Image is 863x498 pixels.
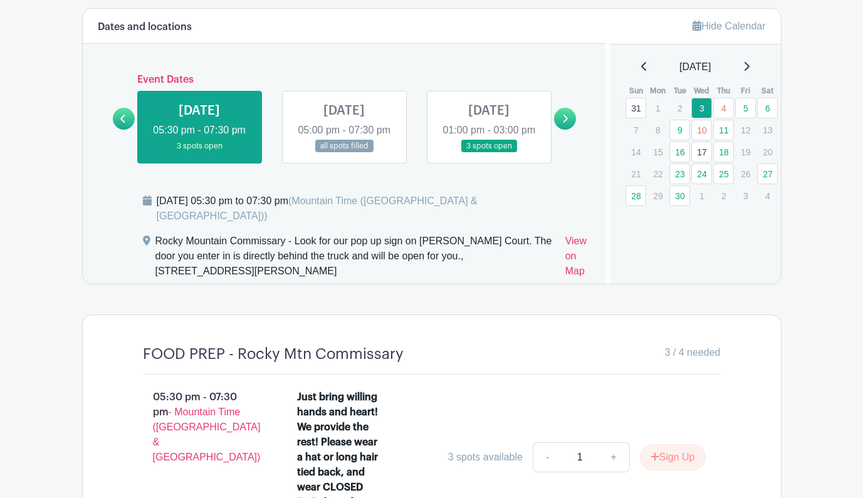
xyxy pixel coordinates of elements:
p: 29 [647,186,668,205]
a: 11 [713,120,734,140]
p: 3 [735,186,756,205]
p: 22 [647,164,668,184]
th: Tue [669,85,691,97]
span: [DATE] [679,60,711,75]
a: 18 [713,142,734,162]
a: 31 [625,98,646,118]
a: 27 [757,163,778,184]
p: 05:30 pm - 07:30 pm [123,385,278,470]
div: Rocky Mountain Commissary - Look for our pop up sign on [PERSON_NAME] Court. The door you enter i... [155,234,555,284]
p: 2 [713,186,734,205]
th: Thu [713,85,735,97]
th: Sat [756,85,778,97]
a: 10 [691,120,712,140]
p: 2 [669,98,690,118]
h6: Event Dates [135,74,555,86]
p: 1 [647,98,668,118]
h4: FOOD PREP - Rocky Mtn Commissary [143,345,404,363]
p: 1 [691,186,712,205]
a: 17 [691,142,712,162]
span: 3 / 4 needed [665,345,721,360]
a: 6 [757,98,778,118]
a: 16 [669,142,690,162]
span: (Mountain Time ([GEOGRAPHIC_DATA] & [GEOGRAPHIC_DATA])) [157,195,478,221]
a: 3 [691,98,712,118]
th: Mon [647,85,669,97]
a: 4 [713,98,734,118]
p: 21 [625,164,646,184]
a: 9 [669,120,690,140]
span: - Mountain Time ([GEOGRAPHIC_DATA] & [GEOGRAPHIC_DATA]) [153,407,261,462]
p: 15 [647,142,668,162]
th: Fri [735,85,756,97]
div: [DATE] 05:30 pm to 07:30 pm [157,194,592,224]
a: 24 [691,163,712,184]
p: 4 [757,186,778,205]
th: Sun [625,85,647,97]
a: + [598,442,629,472]
a: - [533,442,562,472]
p: 26 [735,164,756,184]
p: 8 [647,120,668,140]
a: Hide Calendar [693,21,765,31]
a: 23 [669,163,690,184]
p: 7 [625,120,646,140]
p: 20 [757,142,778,162]
a: View on Map [565,234,591,284]
p: 19 [735,142,756,162]
a: 5 [735,98,756,118]
a: 28 [625,185,646,206]
a: 30 [669,185,690,206]
p: 14 [625,142,646,162]
th: Wed [691,85,713,97]
h6: Dates and locations [98,21,192,33]
p: 12 [735,120,756,140]
p: 13 [757,120,778,140]
div: 3 spots available [448,450,523,465]
a: 25 [713,163,734,184]
button: Sign Up [640,444,706,470]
